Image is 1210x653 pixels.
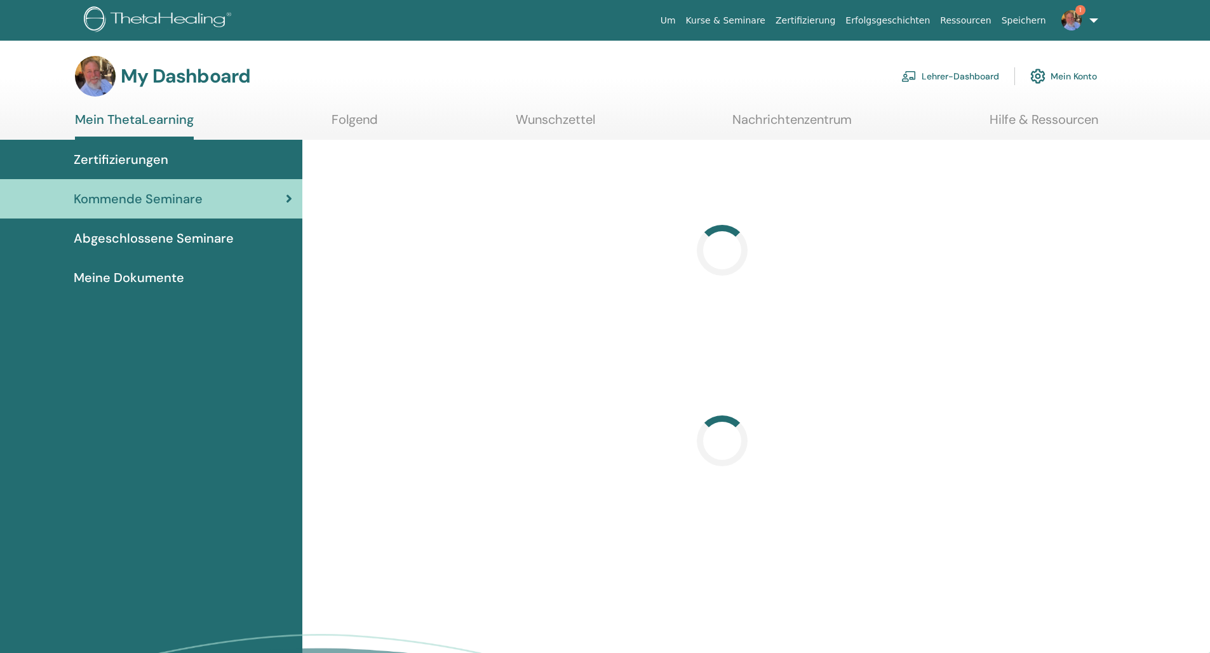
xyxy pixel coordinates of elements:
[681,9,770,32] a: Kurse & Seminare
[1030,65,1045,87] img: cog.svg
[901,62,999,90] a: Lehrer-Dashboard
[74,189,203,208] span: Kommende Seminare
[84,6,236,35] img: logo.png
[74,229,234,248] span: Abgeschlossene Seminare
[75,112,194,140] a: Mein ThetaLearning
[990,112,1098,137] a: Hilfe & Ressourcen
[840,9,935,32] a: Erfolgsgeschichten
[1061,10,1082,30] img: default.jpg
[1075,5,1086,15] span: 1
[901,71,917,82] img: chalkboard-teacher.svg
[332,112,378,137] a: Folgend
[770,9,840,32] a: Zertifizierung
[997,9,1051,32] a: Speichern
[935,9,996,32] a: Ressourcen
[74,268,184,287] span: Meine Dokumente
[1030,62,1097,90] a: Mein Konto
[74,150,168,169] span: Zertifizierungen
[75,56,116,97] img: default.jpg
[516,112,595,137] a: Wunschzettel
[655,9,681,32] a: Um
[121,65,250,88] h3: My Dashboard
[732,112,852,137] a: Nachrichtenzentrum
